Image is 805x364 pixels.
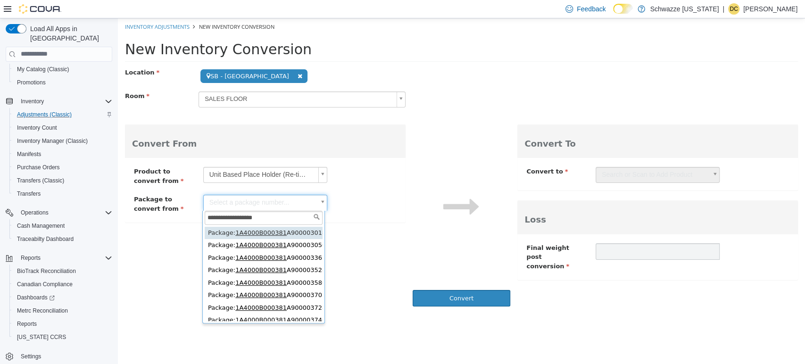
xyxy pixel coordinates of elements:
[9,232,116,246] button: Traceabilty Dashboard
[17,320,37,328] span: Reports
[21,254,41,262] span: Reports
[117,236,169,243] span: 1A4000B000381
[13,122,61,133] a: Inventory Count
[117,261,169,268] span: 1A4000B000381
[722,3,724,15] p: |
[17,252,112,264] span: Reports
[26,24,112,43] span: Load All Apps in [GEOGRAPHIC_DATA]
[13,175,68,186] a: Transfers (Classic)
[9,291,116,304] a: Dashboards
[9,265,116,278] button: BioTrack Reconciliation
[9,219,116,232] button: Cash Management
[13,233,77,245] a: Traceabilty Dashboard
[87,296,205,308] div: Package: A9000037469
[13,292,58,303] a: Dashboards
[13,149,45,160] a: Manifests
[577,4,606,14] span: Feedback
[13,292,112,303] span: Dashboards
[650,3,719,15] p: Schwazze [US_STATE]
[87,258,205,271] div: Package: A9000035803
[13,305,72,316] a: Metrc Reconciliation
[17,252,44,264] button: Reports
[17,222,65,230] span: Cash Management
[17,124,57,132] span: Inventory Count
[117,211,169,218] span: 1A4000B000381
[9,304,116,317] button: Metrc Reconciliation
[117,273,169,280] span: 1A4000B000381
[13,188,44,199] a: Transfers
[9,148,116,161] button: Manifests
[87,221,205,233] div: Package: A9000030503
[13,162,112,173] span: Purchase Orders
[13,162,64,173] a: Purchase Orders
[17,207,52,218] button: Operations
[2,95,116,108] button: Inventory
[117,286,169,293] span: 1A4000B000381
[17,350,112,362] span: Settings
[17,66,69,73] span: My Catalog (Classic)
[17,207,112,218] span: Operations
[87,208,205,221] div: Package: A9000030186
[87,283,205,296] div: Package: A9000037286
[13,188,112,199] span: Transfers
[9,134,116,148] button: Inventory Manager (Classic)
[17,164,60,171] span: Purchase Orders
[21,98,44,105] span: Inventory
[13,318,112,330] span: Reports
[117,298,169,305] span: 1A4000B000381
[13,175,112,186] span: Transfers (Classic)
[17,79,46,86] span: Promotions
[17,235,74,243] span: Traceabilty Dashboard
[2,251,116,265] button: Reports
[9,161,116,174] button: Purchase Orders
[21,209,49,216] span: Operations
[13,149,112,160] span: Manifests
[13,318,41,330] a: Reports
[13,109,75,120] a: Adjustments (Classic)
[9,76,116,89] button: Promotions
[2,206,116,219] button: Operations
[117,248,169,255] span: 1A4000B000381
[87,233,205,246] div: Package: A9000033624
[13,220,112,232] span: Cash Management
[17,307,68,314] span: Metrc Reconciliation
[13,109,112,120] span: Adjustments (Classic)
[21,353,41,360] span: Settings
[17,190,41,198] span: Transfers
[17,281,73,288] span: Canadian Compliance
[87,271,205,283] div: Package: A9000037018
[9,187,116,200] button: Transfers
[13,135,91,147] a: Inventory Manager (Classic)
[13,77,50,88] a: Promotions
[17,111,72,118] span: Adjustments (Classic)
[13,64,73,75] a: My Catalog (Classic)
[2,349,116,363] button: Settings
[730,3,738,15] span: Dc
[13,233,112,245] span: Traceabilty Dashboard
[9,317,116,331] button: Reports
[17,351,45,362] a: Settings
[17,267,76,275] span: BioTrack Reconciliation
[9,121,116,134] button: Inventory Count
[17,333,66,341] span: [US_STATE] CCRS
[17,294,55,301] span: Dashboards
[13,331,70,343] a: [US_STATE] CCRS
[728,3,739,15] div: Daniel castillo
[13,122,112,133] span: Inventory Count
[17,177,64,184] span: Transfers (Classic)
[9,331,116,344] button: [US_STATE] CCRS
[9,63,116,76] button: My Catalog (Classic)
[9,278,116,291] button: Canadian Compliance
[13,77,112,88] span: Promotions
[13,305,112,316] span: Metrc Reconciliation
[13,279,76,290] a: Canadian Compliance
[13,265,80,277] a: BioTrack Reconciliation
[13,135,112,147] span: Inventory Manager (Classic)
[9,174,116,187] button: Transfers (Classic)
[17,96,112,107] span: Inventory
[613,4,633,14] input: Dark Mode
[17,96,48,107] button: Inventory
[19,4,61,14] img: Cova
[13,64,112,75] span: My Catalog (Classic)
